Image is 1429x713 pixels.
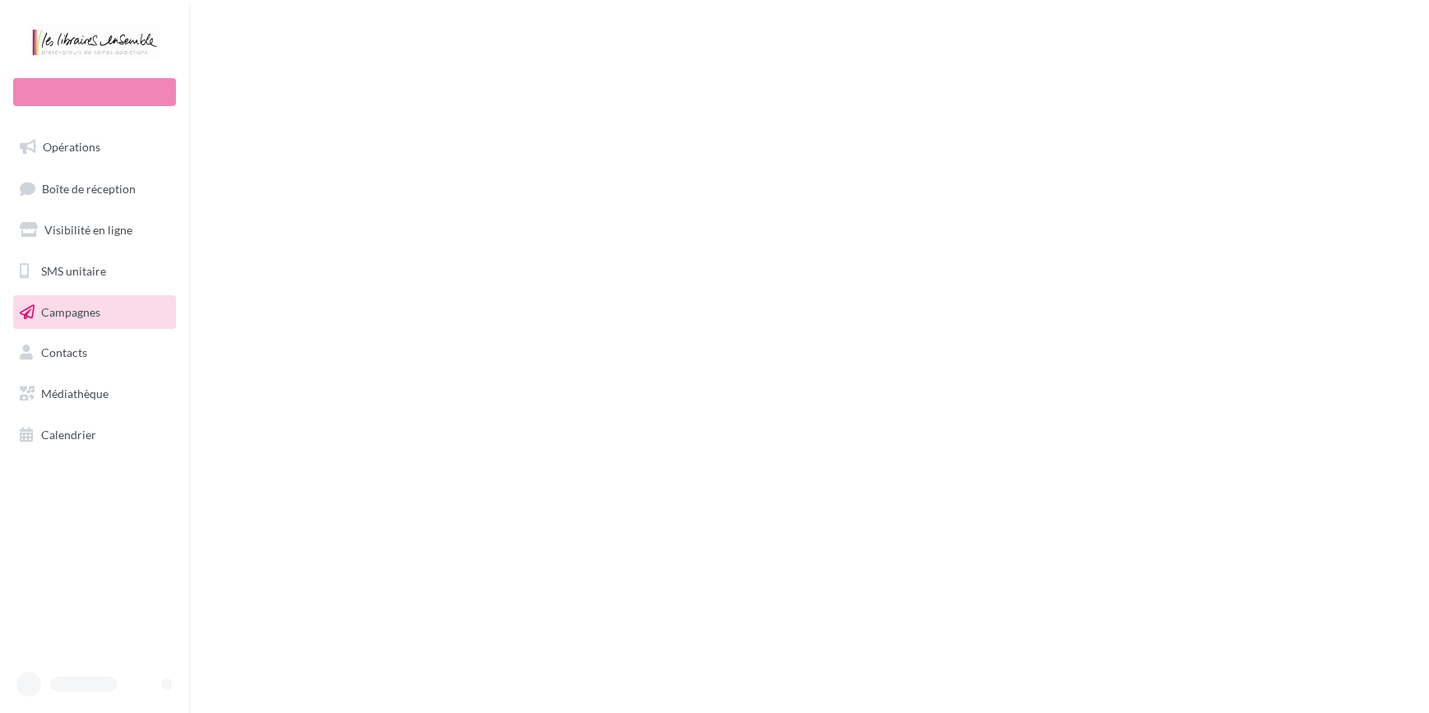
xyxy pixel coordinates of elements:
span: Opérations [43,140,100,154]
span: Campagnes [41,304,100,318]
a: Médiathèque [10,377,179,411]
span: SMS unitaire [41,264,106,278]
span: Médiathèque [41,387,109,400]
span: Boîte de réception [42,181,136,195]
a: Contacts [10,336,179,370]
a: Visibilité en ligne [10,213,179,248]
a: SMS unitaire [10,254,179,289]
div: Nouvelle campagne [13,78,176,106]
a: Opérations [10,130,179,164]
a: Campagnes [10,295,179,330]
span: Calendrier [41,428,96,442]
span: Contacts [41,345,87,359]
span: Visibilité en ligne [44,223,132,237]
a: Boîte de réception [10,171,179,206]
a: Calendrier [10,418,179,452]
